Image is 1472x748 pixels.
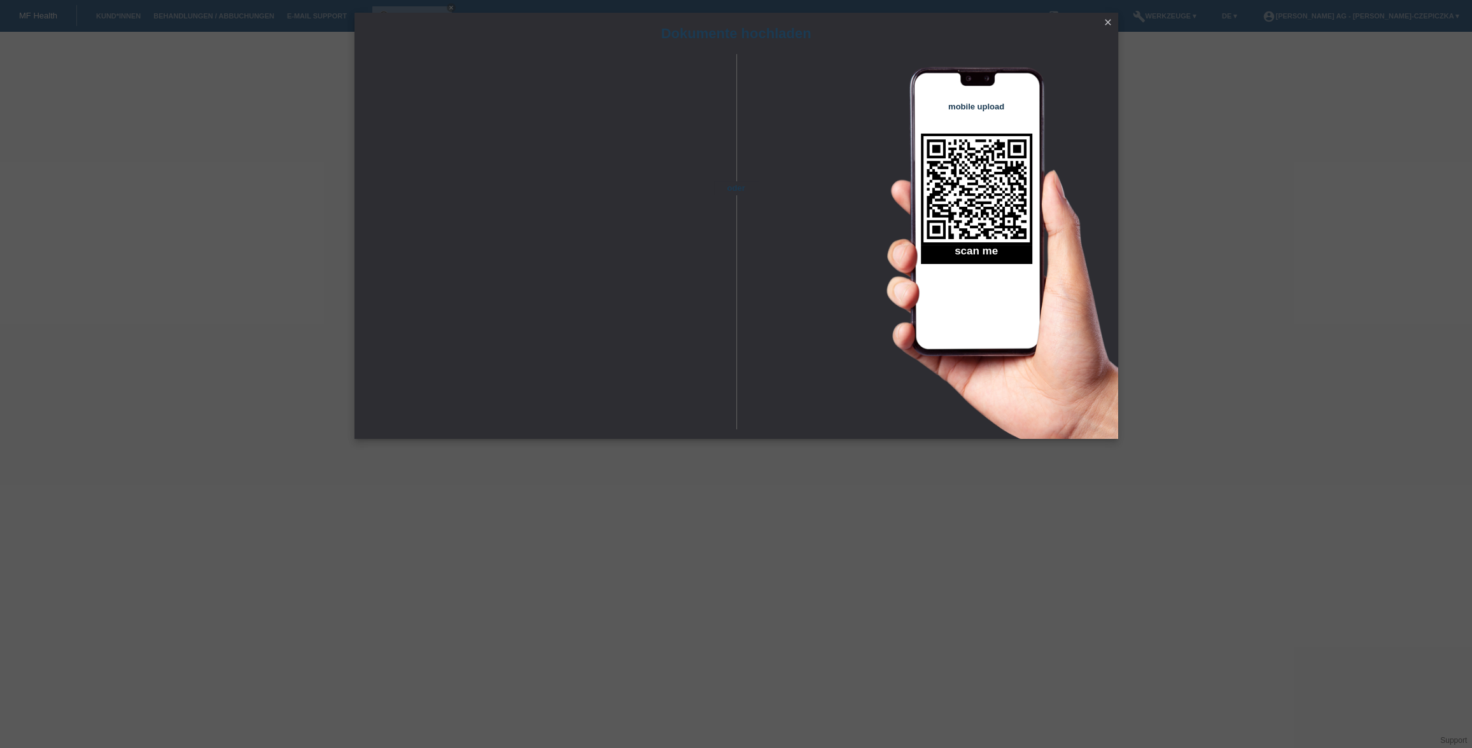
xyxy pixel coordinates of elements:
[921,245,1032,264] h2: scan me
[714,181,759,195] span: oder
[1103,17,1113,27] i: close
[374,86,714,404] iframe: Upload
[921,102,1032,111] h4: mobile upload
[1100,16,1116,31] a: close
[354,25,1118,41] h1: Dokumente hochladen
